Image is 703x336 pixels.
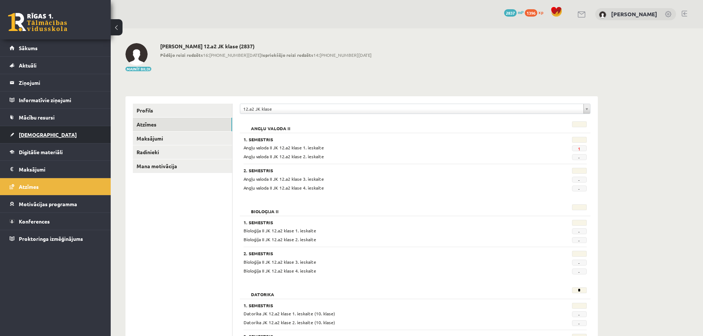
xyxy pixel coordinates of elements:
h3: 2. Semestris [244,168,528,173]
span: Mācību resursi [19,114,55,121]
legend: Maksājumi [19,161,101,178]
a: Aktuāli [10,57,101,74]
a: Proktoringa izmēģinājums [10,230,101,247]
span: Motivācijas programma [19,201,77,207]
span: 16:[PHONE_NUMBER][DATE] 14:[PHONE_NUMBER][DATE] [160,52,372,58]
span: - [572,177,587,183]
span: Digitālie materiāli [19,149,63,155]
span: Bioloģija II JK 12.a2 klase 4. ieskaite [244,268,316,274]
h3: 2. Semestris [244,251,528,256]
a: [DEMOGRAPHIC_DATA] [10,126,101,143]
h3: 1. Semestris [244,220,528,225]
a: Atzīmes [133,118,232,131]
a: Maksājumi [10,161,101,178]
span: - [572,320,587,326]
button: Mainīt bildi [125,67,151,71]
a: [PERSON_NAME] [611,10,657,18]
a: Profils [133,104,232,117]
span: Aktuāli [19,62,37,69]
b: Pēdējo reizi redzēts [160,52,203,58]
span: Bioloģija II JK 12.a2 klase 1. ieskaite [244,228,316,233]
a: 1396 xp [525,9,547,15]
legend: Informatīvie ziņojumi [19,91,101,108]
span: - [572,260,587,266]
h2: Angļu valoda II [244,121,298,129]
span: Atzīmes [19,183,39,190]
span: - [572,311,587,317]
span: xp [538,9,543,15]
span: Bioloģija II JK 12.a2 klase 2. ieskaite [244,236,316,242]
a: Mācību resursi [10,109,101,126]
span: Bioloģija II JK 12.a2 klase 3. ieskaite [244,259,316,265]
a: 12.a2 JK klase [240,104,590,114]
a: Rīgas 1. Tālmācības vidusskola [8,13,67,31]
h3: 1. Semestris [244,137,528,142]
a: Informatīvie ziņojumi [10,91,101,108]
span: - [572,154,587,160]
span: 2837 [504,9,517,17]
span: [DEMOGRAPHIC_DATA] [19,131,77,138]
span: 12.a2 JK klase [243,104,580,114]
a: Konferences [10,213,101,230]
h2: Bioloģija II [244,204,286,212]
img: Gatis Pormalis [599,11,606,18]
a: Ziņojumi [10,74,101,91]
span: - [572,186,587,191]
span: mP [518,9,524,15]
span: Proktoringa izmēģinājums [19,235,83,242]
a: 2837 mP [504,9,524,15]
a: Atzīmes [10,178,101,195]
span: Angļu valoda II JK 12.a2 klase 1. ieskaite [244,145,324,150]
a: 1 [578,146,580,152]
span: - [572,269,587,274]
span: Angļu valoda II JK 12.a2 klase 2. ieskaite [244,153,324,159]
span: Angļu valoda II JK 12.a2 klase 3. ieskaite [244,176,324,182]
span: Angļu valoda II JK 12.a2 klase 4. ieskaite [244,185,324,191]
legend: Ziņojumi [19,74,101,91]
span: Sākums [19,45,38,51]
span: - [572,228,587,234]
b: Iepriekšējo reizi redzēts [261,52,313,58]
span: Konferences [19,218,50,225]
span: 1396 [525,9,537,17]
span: Datorika JK 12.a2 klase 2. ieskaite (10. klase) [244,319,335,325]
h2: [PERSON_NAME] 12.a2 JK klase (2837) [160,43,372,49]
h3: 1. Semestris [244,303,528,308]
a: Maksājumi [133,132,232,145]
img: Gatis Pormalis [125,43,148,65]
h2: Datorika [244,287,282,295]
a: Digitālie materiāli [10,143,101,160]
span: Datorika JK 12.a2 klase 1. ieskaite (10. klase) [244,311,335,316]
a: Radinieki [133,145,232,159]
a: Motivācijas programma [10,195,101,212]
span: - [572,237,587,243]
a: Sākums [10,39,101,56]
a: Mana motivācija [133,159,232,173]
